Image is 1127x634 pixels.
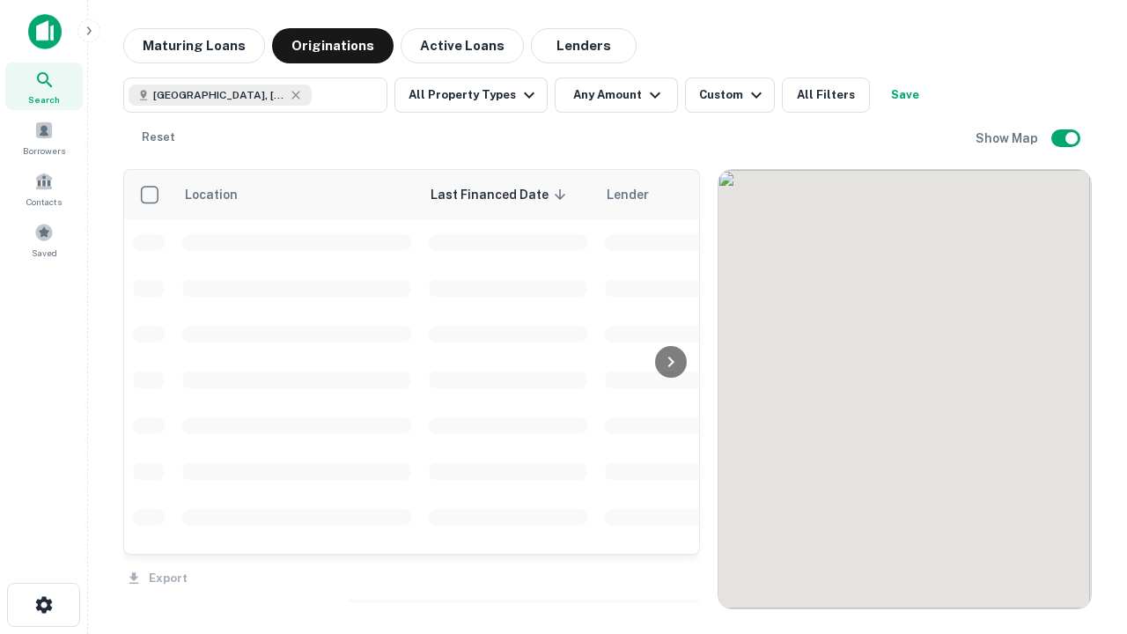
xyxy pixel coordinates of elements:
button: Reset [130,120,187,155]
iframe: Chat Widget [1039,493,1127,578]
span: Last Financed Date [431,184,571,205]
button: All Property Types [394,77,548,113]
button: Custom [685,77,775,113]
span: [GEOGRAPHIC_DATA], [GEOGRAPHIC_DATA] [153,87,285,103]
button: Active Loans [401,28,524,63]
a: Contacts [5,165,83,212]
span: Location [184,184,261,205]
div: 0 0 [718,170,1091,608]
button: Lenders [531,28,637,63]
button: Any Amount [555,77,678,113]
img: capitalize-icon.png [28,14,62,49]
button: All Filters [782,77,870,113]
span: Borrowers [23,144,65,158]
span: Lender [607,184,649,205]
a: Borrowers [5,114,83,161]
button: Maturing Loans [123,28,265,63]
th: Lender [596,170,878,219]
button: Save your search to get updates of matches that match your search criteria. [877,77,933,113]
a: Search [5,63,83,110]
a: Saved [5,216,83,263]
span: Saved [32,246,57,260]
div: Custom [699,85,767,106]
span: Contacts [26,195,62,209]
span: Search [28,92,60,107]
th: Last Financed Date [420,170,596,219]
th: Location [173,170,420,219]
h6: Show Map [976,129,1041,148]
button: Originations [272,28,394,63]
